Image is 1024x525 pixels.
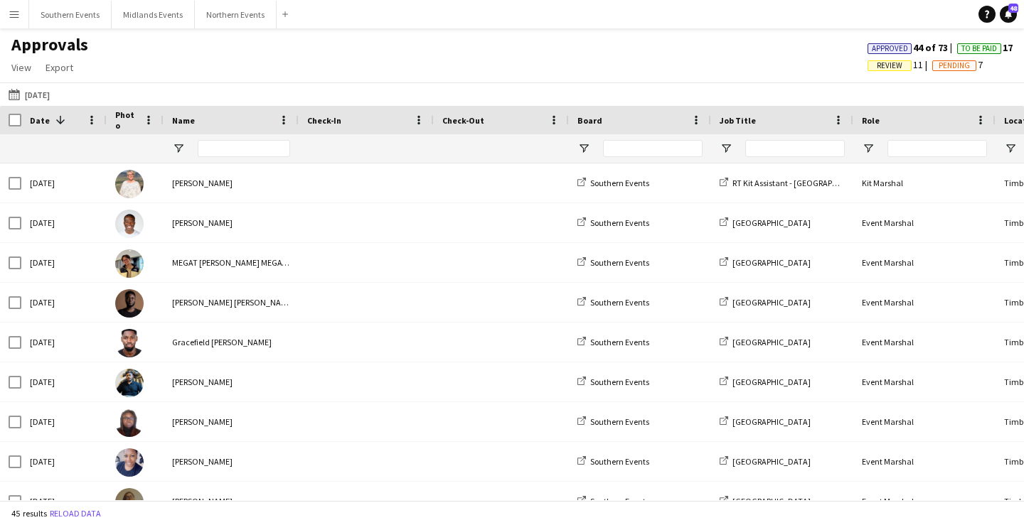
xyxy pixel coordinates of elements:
span: 44 of 73 [868,41,957,54]
span: [GEOGRAPHIC_DATA] [732,337,811,347]
span: 48 [1008,4,1018,13]
a: Southern Events [577,297,649,308]
button: Open Filter Menu [720,142,732,155]
img: Gracefield Anobaah Attoh [115,329,144,357]
span: Board [577,115,602,126]
div: Event Marshal [853,362,996,401]
span: Southern Events [590,178,649,188]
span: Review [877,61,902,70]
img: Melinda Kirkwood [115,170,144,198]
button: Open Filter Menu [1004,142,1017,155]
a: Southern Events [577,456,649,467]
button: Open Filter Menu [172,142,185,155]
div: [PERSON_NAME] [164,402,299,441]
div: MEGAT [PERSON_NAME] MEGAT RAHMAD [164,243,299,282]
a: Southern Events [577,416,649,427]
div: [DATE] [21,323,107,362]
button: Open Filter Menu [577,142,590,155]
span: Southern Events [590,337,649,347]
span: [GEOGRAPHIC_DATA] [732,456,811,467]
button: [DATE] [6,86,53,103]
div: [DATE] [21,442,107,481]
a: Southern Events [577,377,649,387]
input: Role Filter Input [887,140,987,157]
span: Approved [872,44,908,53]
span: Job Title [720,115,756,126]
span: Southern Events [590,496,649,507]
span: [GEOGRAPHIC_DATA] [732,257,811,268]
a: Southern Events [577,217,649,228]
a: Export [40,58,79,77]
span: RT Kit Assistant - [GEOGRAPHIC_DATA] [732,178,872,188]
div: [PERSON_NAME] [164,482,299,521]
button: Reload data [47,506,104,521]
span: Southern Events [590,217,649,228]
button: Open Filter Menu [862,142,875,155]
span: Southern Events [590,257,649,268]
a: 48 [1000,6,1017,23]
span: Export [46,61,73,74]
div: [PERSON_NAME] [PERSON_NAME] [164,283,299,322]
a: [GEOGRAPHIC_DATA] [720,217,811,228]
img: Mbalu Kamara [115,408,144,437]
span: Check-In [307,115,341,126]
button: Midlands Events [112,1,195,28]
span: Pending [939,61,970,70]
div: [DATE] [21,402,107,441]
input: Board Filter Input [603,140,703,157]
div: [PERSON_NAME] [164,362,299,401]
span: 11 [868,58,932,71]
div: [DATE] [21,482,107,521]
a: [GEOGRAPHIC_DATA] [720,456,811,467]
a: Southern Events [577,337,649,347]
div: Event Marshal [853,442,996,481]
a: [GEOGRAPHIC_DATA] [720,297,811,308]
span: Check-Out [442,115,484,126]
div: Event Marshal [853,402,996,441]
span: Date [30,115,50,126]
div: [DATE] [21,362,107,401]
div: Event Marshal [853,283,996,322]
a: Southern Events [577,496,649,507]
img: Bethany Lawrence [115,488,144,516]
div: [PERSON_NAME] [164,442,299,481]
span: [GEOGRAPHIC_DATA] [732,377,811,387]
span: Southern Events [590,297,649,308]
div: Event Marshal [853,323,996,362]
div: [DATE] [21,283,107,322]
span: Southern Events [590,416,649,427]
a: [GEOGRAPHIC_DATA] [720,337,811,347]
span: Name [172,115,195,126]
div: Kit Marshal [853,163,996,202]
span: 7 [932,58,983,71]
div: Event Marshal [853,482,996,521]
span: Southern Events [590,456,649,467]
div: Event Marshal [853,243,996,282]
span: [GEOGRAPHIC_DATA] [732,217,811,228]
img: Ekow Tachie-Mensah [115,210,144,238]
div: Event Marshal [853,203,996,242]
span: To Be Paid [961,44,997,53]
a: [GEOGRAPHIC_DATA] [720,377,811,387]
div: [PERSON_NAME] [164,203,299,242]
span: Southern Events [590,377,649,387]
span: Role [862,115,880,126]
a: View [6,58,37,77]
button: Southern Events [29,1,112,28]
span: Photo [115,109,138,131]
span: 17 [957,41,1013,54]
a: [GEOGRAPHIC_DATA] [720,257,811,268]
a: RT Kit Assistant - [GEOGRAPHIC_DATA] [720,178,872,188]
span: [GEOGRAPHIC_DATA] [732,496,811,507]
img: Devyang Vaniya [115,369,144,397]
div: [DATE] [21,243,107,282]
img: Vanessa Commodore [115,448,144,477]
input: Name Filter Input [198,140,290,157]
div: [DATE] [21,203,107,242]
a: Southern Events [577,257,649,268]
img: ALEX KISSI BEDIAKO [115,289,144,318]
img: MEGAT AMMAR SULEIMAN MEGAT RAHMAD [115,249,144,278]
span: [GEOGRAPHIC_DATA] [732,416,811,427]
a: Southern Events [577,178,649,188]
input: Job Title Filter Input [745,140,845,157]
